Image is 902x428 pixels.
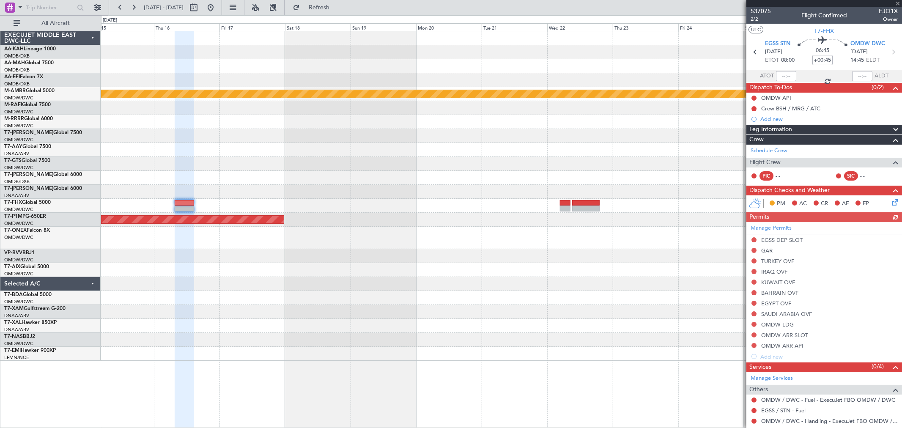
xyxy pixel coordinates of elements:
a: A6-EFIFalcon 7X [4,74,43,80]
span: FP [863,200,869,208]
div: Sat 18 [285,23,351,31]
span: T7-FHX [4,200,22,205]
div: OMDW API [761,94,791,102]
span: CR [821,200,828,208]
span: 537075 [751,7,771,16]
a: LFMN/NCE [4,354,29,361]
span: Refresh [302,5,337,11]
span: ETOT [765,56,779,65]
div: Wed 22 [547,23,613,31]
div: - - [860,172,879,180]
a: T7-XAMGulfstream G-200 [4,306,66,311]
span: [DATE] [765,48,782,56]
span: T7-NAS [4,334,23,339]
span: EJO1X [879,7,898,16]
span: T7-XAL [4,320,22,325]
div: Thu 23 [613,23,678,31]
div: Flight Confirmed [801,11,847,20]
span: [DATE] - [DATE] [144,4,184,11]
span: ALDT [875,72,888,80]
a: M-RAFIGlobal 7500 [4,102,51,107]
a: OMDW/DWC [4,340,33,347]
a: DNAA/ABV [4,151,29,157]
span: Crew [749,135,764,145]
a: DNAA/ABV [4,313,29,319]
span: T7-AIX [4,264,20,269]
a: OMDB/DXB [4,178,30,185]
a: M-AMBRGlobal 5000 [4,88,55,93]
span: AC [799,200,807,208]
div: Crew BSH / MRG / ATC [761,105,820,112]
span: T7-FHX [814,27,834,36]
a: VP-BVVBBJ1 [4,250,35,255]
a: OMDB/DXB [4,81,30,87]
span: T7-ONEX [4,228,27,233]
span: (0/4) [872,362,884,371]
span: A6-KAH [4,47,24,52]
span: M-RAFI [4,102,22,107]
a: T7-BDAGlobal 5000 [4,292,52,297]
a: T7-[PERSON_NAME]Global 6000 [4,172,82,177]
div: Sun 19 [351,23,416,31]
div: Thu 16 [154,23,219,31]
span: Services [749,362,771,372]
a: Manage Services [751,374,793,383]
a: M-RRRRGlobal 6000 [4,116,53,121]
span: 2/2 [751,16,771,23]
input: Trip Number [26,1,74,14]
a: T7-EMIHawker 900XP [4,348,56,353]
span: OMDW DWC [850,40,885,48]
span: Leg Information [749,125,792,134]
a: OMDB/DXB [4,67,30,73]
a: OMDW/DWC [4,95,33,101]
span: 08:00 [781,56,795,65]
a: T7-AAYGlobal 7500 [4,144,51,149]
a: T7-NASBBJ2 [4,334,35,339]
a: T7-AIXGlobal 5000 [4,264,49,269]
span: (0/2) [872,83,884,92]
span: EGSS STN [765,40,790,48]
span: Others [749,385,768,395]
div: Wed 15 [88,23,154,31]
span: Dispatch To-Dos [749,83,792,93]
span: T7-AAY [4,144,22,149]
div: Fri 24 [678,23,744,31]
a: OMDW/DWC [4,220,33,227]
div: [DATE] [103,17,117,24]
span: ELDT [866,56,880,65]
span: A6-EFI [4,74,20,80]
span: VP-BVV [4,250,22,255]
a: OMDW/DWC [4,206,33,213]
span: T7-XAM [4,306,24,311]
span: [DATE] [850,48,868,56]
a: T7-[PERSON_NAME]Global 7500 [4,130,82,135]
div: Sat 25 [744,23,809,31]
div: PIC [759,171,773,181]
div: - - [776,172,795,180]
span: T7-[PERSON_NAME] [4,172,53,177]
a: EGSS / STN - Fuel [761,407,806,414]
span: Flight Crew [749,158,781,167]
div: Mon 20 [416,23,482,31]
span: 06:45 [816,47,829,55]
a: OMDW/DWC [4,137,33,143]
div: Tue 21 [482,23,547,31]
a: OMDW/DWC [4,165,33,171]
a: A6-KAHLineage 1000 [4,47,56,52]
span: M-AMBR [4,88,26,93]
span: T7-EMI [4,348,21,353]
a: OMDW/DWC [4,109,33,115]
span: A6-MAH [4,60,25,66]
span: PM [777,200,785,208]
a: Schedule Crew [751,147,787,155]
div: Add new [760,115,898,123]
a: DNAA/ABV [4,326,29,333]
a: OMDW/DWC [4,299,33,305]
div: SIC [844,171,858,181]
a: T7-P1MPG-650ER [4,214,46,219]
span: T7-BDA [4,292,23,297]
a: OMDW / DWC - Fuel - ExecuJet FBO OMDW / DWC [761,396,895,403]
span: Owner [879,16,898,23]
a: OMDW/DWC [4,234,33,241]
span: AF [842,200,849,208]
